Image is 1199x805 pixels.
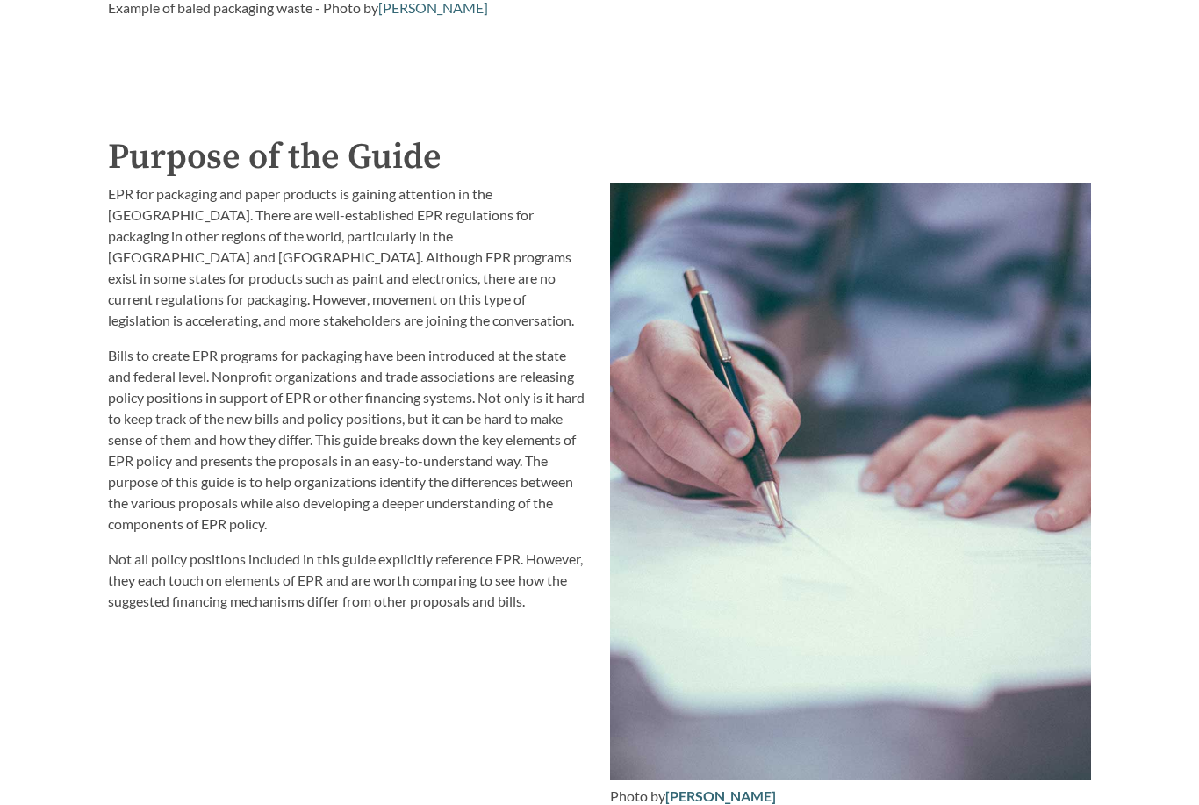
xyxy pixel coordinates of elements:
p: Bills to create EPR programs for packaging have been introduced at the state and federal level. N... [108,345,589,535]
h2: Purpose of the Guide [108,131,1091,183]
img: man writing on paper [610,183,1091,780]
a: [PERSON_NAME] [665,787,776,804]
p: Not all policy positions included in this guide explicitly reference EPR. However, they each touc... [108,549,589,612]
p: EPR for packaging and paper products is gaining attention in the [GEOGRAPHIC_DATA]. There are wel... [108,183,589,331]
